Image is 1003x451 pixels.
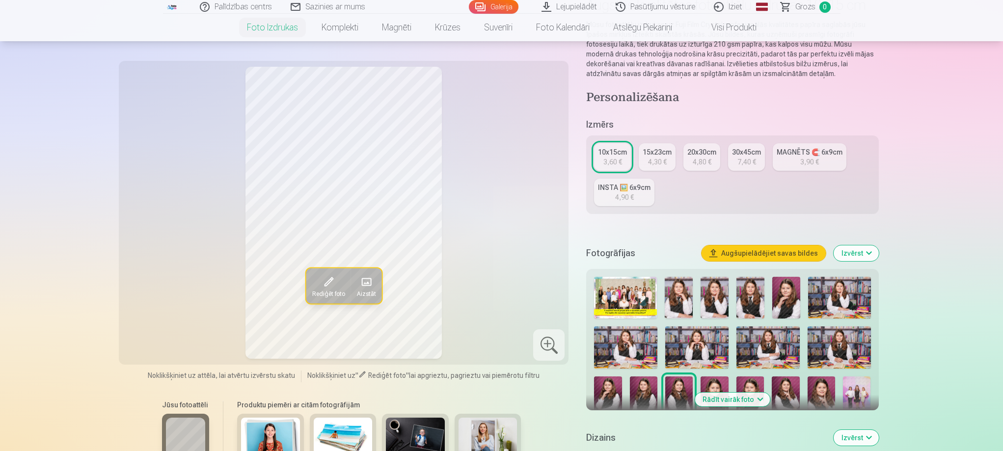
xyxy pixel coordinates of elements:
a: Visi produkti [684,14,768,41]
div: 10x15cm [598,147,627,157]
button: Rādīt vairāk foto [695,393,770,406]
a: MAGNĒTS 🧲 6x9cm3,90 € [773,143,846,171]
h6: Produktu piemēri ar citām fotogrāfijām [233,400,525,410]
a: 20x30cm4,80 € [683,143,720,171]
img: /fa1 [167,4,178,10]
a: Krūzes [423,14,472,41]
h5: Fotogrāfijas [586,246,693,260]
div: INSTA 🖼️ 6x9cm [598,183,651,192]
div: 4,30 € [648,157,667,167]
span: Rediģēt foto [368,371,406,379]
p: Mūsu fotoattēlu izdrukas uz Fuji Film Crystal profesionālās kvalitātes papīra saglabās jūsu īpašo... [586,20,878,79]
h4: Personalizēšana [586,90,878,106]
span: " [406,371,409,379]
button: Aizstāt [351,268,381,303]
button: Augšupielādējiet savas bildes [702,245,826,261]
h5: Dizains [586,431,825,445]
a: INSTA 🖼️ 6x9cm4,90 € [594,179,654,206]
span: " [355,371,358,379]
a: 10x15cm3,60 € [594,143,631,171]
a: Atslēgu piekariņi [601,14,684,41]
span: 0 [819,1,831,13]
div: 30x45cm [732,147,761,157]
button: Izvērst [834,245,879,261]
div: 3,60 € [603,157,622,167]
span: Rediģēt foto [312,290,345,297]
div: 20x30cm [687,147,716,157]
div: MAGNĒTS 🧲 6x9cm [777,147,842,157]
span: Noklikšķiniet uz attēla, lai atvērtu izvērstu skatu [148,371,295,380]
div: 3,90 € [800,157,819,167]
button: Rediģēt foto [306,268,351,303]
a: Komplekti [310,14,370,41]
button: Izvērst [834,430,879,446]
span: lai apgrieztu, pagrieztu vai piemērotu filtru [409,371,540,379]
span: Grozs [795,1,815,13]
a: Foto izdrukas [235,14,310,41]
a: Suvenīri [472,14,524,41]
div: 15x23cm [643,147,672,157]
a: 15x23cm4,30 € [639,143,676,171]
h5: Izmērs [586,118,878,132]
h6: Jūsu fotoattēli [162,400,209,410]
div: 7,40 € [737,157,756,167]
a: Magnēti [370,14,423,41]
span: Aizstāt [356,290,376,297]
a: Foto kalendāri [524,14,601,41]
div: 4,80 € [693,157,711,167]
span: Noklikšķiniet uz [307,371,355,379]
div: 4,90 € [615,192,634,202]
a: 30x45cm7,40 € [728,143,765,171]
